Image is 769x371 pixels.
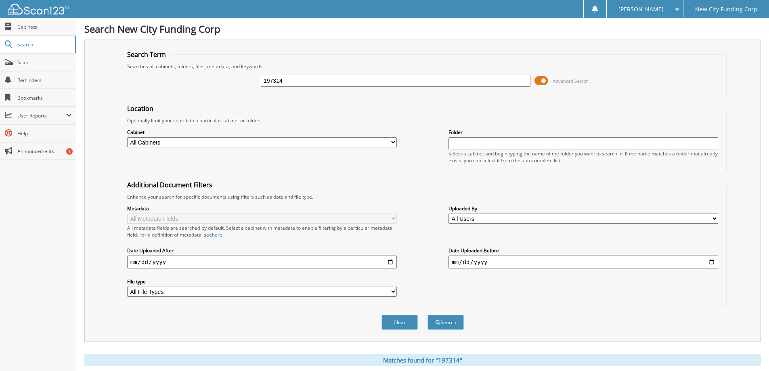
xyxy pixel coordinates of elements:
[695,7,757,12] span: New City Funding Corp
[127,278,397,285] label: File type
[618,7,664,12] span: [PERSON_NAME]
[448,150,718,164] div: Select a cabinet and begin typing the name of the folder you want to search in. If the name match...
[123,193,722,200] div: Enhance your search for specific documents using filters such as date and file type.
[448,256,718,268] input: end
[17,59,72,66] span: Scan
[123,104,157,113] legend: Location
[17,112,66,119] span: User Reports
[127,247,397,254] label: Date Uploaded After
[123,180,216,189] legend: Additional Document Filters
[123,63,722,70] div: Searches all cabinets, folders, files, metadata, and keywords
[127,256,397,268] input: start
[66,148,73,155] div: 1
[17,148,72,155] span: Announcements
[127,224,397,238] div: All metadata fields are searched by default. Select a cabinet with metadata to enable filtering b...
[17,41,71,48] span: Search
[84,354,761,366] div: Matches found for "197314"
[8,4,69,15] img: scan123-logo-white.svg
[381,315,418,330] button: Clear
[448,205,718,212] label: Uploaded By
[17,77,72,84] span: Reminders
[553,78,589,84] span: Advanced Search
[448,247,718,254] label: Date Uploaded Before
[17,94,72,101] span: Bookmarks
[17,130,72,137] span: Help
[448,129,718,136] label: Folder
[123,117,722,124] div: Optionally limit your search to a particular cabinet or folder
[127,205,397,212] label: Metadata
[212,231,222,238] a: here
[127,129,397,136] label: Cabinet
[427,315,464,330] button: Search
[84,22,761,36] h1: Search New City Funding Corp
[123,50,170,59] legend: Search Term
[17,23,72,30] span: Cabinets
